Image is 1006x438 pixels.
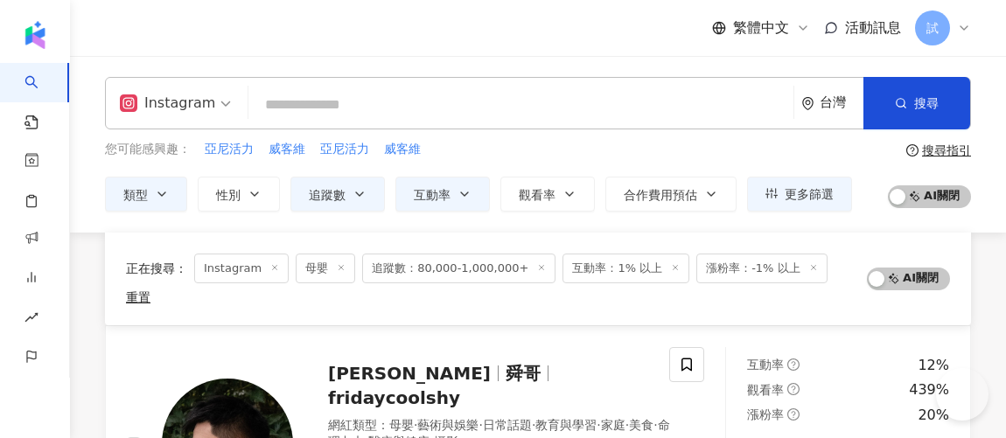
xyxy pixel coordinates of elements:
[328,363,491,384] span: [PERSON_NAME]
[319,140,370,159] button: 亞尼活力
[820,95,863,110] div: 台灣
[909,380,949,400] div: 439%
[787,358,800,371] span: question-circle
[417,418,479,432] span: 藝術與娛樂
[926,18,939,38] span: 試
[194,254,289,283] span: Instagram
[383,140,422,159] button: 威客維
[389,418,414,432] span: 母嬰
[296,254,355,283] span: 母嬰
[414,418,417,432] span: ·
[290,177,385,212] button: 追蹤數
[535,418,597,432] span: 教育與學習
[120,89,215,117] div: Instagram
[362,254,555,283] span: 追蹤數：80,000-1,000,000+
[126,261,187,275] span: 正在搜尋 ：
[629,418,653,432] span: 美食
[519,188,555,202] span: 觀看率
[785,187,834,201] span: 更多篩選
[787,408,800,421] span: question-circle
[625,418,629,432] span: ·
[906,144,919,156] span: question-circle
[863,77,970,129] button: 搜尋
[653,418,657,432] span: ·
[936,368,989,421] iframe: Help Scout Beacon - Open
[320,141,369,158] span: 亞尼活力
[747,358,784,372] span: 互動率
[747,407,784,421] span: 漲粉率
[624,188,697,202] span: 合作費用預估
[216,188,241,202] span: 性別
[105,177,187,212] button: 類型
[562,254,689,283] span: 互動率：1% 以上
[922,143,971,157] div: 搜尋指引
[696,254,827,283] span: 漲粉率：-1% 以上
[747,383,784,397] span: 觀看率
[24,300,38,339] span: rise
[198,177,280,212] button: 性別
[506,363,541,384] span: 舜哥
[801,97,814,110] span: environment
[204,140,255,159] button: 亞尼活力
[24,63,59,131] a: search
[395,177,490,212] button: 互動率
[21,21,49,49] img: logo icon
[483,418,532,432] span: 日常話題
[269,141,305,158] span: 威客維
[601,418,625,432] span: 家庭
[105,141,191,158] span: 您可能感興趣：
[384,141,421,158] span: 威客維
[733,18,789,38] span: 繁體中文
[414,188,451,202] span: 互動率
[845,19,901,36] span: 活動訊息
[126,290,150,304] div: 重置
[268,140,306,159] button: 威客維
[597,418,600,432] span: ·
[914,96,939,110] span: 搜尋
[479,418,482,432] span: ·
[500,177,595,212] button: 觀看率
[787,383,800,395] span: question-circle
[328,387,460,408] span: fridaycoolshy
[309,188,346,202] span: 追蹤數
[605,177,737,212] button: 合作費用預估
[747,177,852,212] button: 更多篩選
[123,188,148,202] span: 類型
[918,356,949,375] div: 12%
[918,406,949,425] div: 20%
[205,141,254,158] span: 亞尼活力
[532,418,535,432] span: ·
